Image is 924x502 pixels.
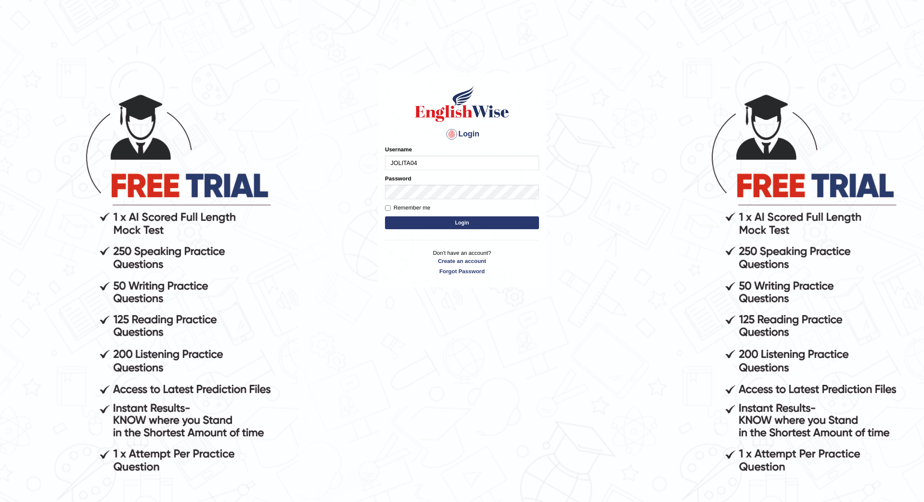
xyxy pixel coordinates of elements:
img: Logo of English Wise sign in for intelligent practice with AI [413,85,511,123]
a: Create an account [385,257,539,265]
label: Username [385,145,412,154]
h4: Login [385,127,539,141]
button: Login [385,216,539,229]
a: Forgot Password [385,267,539,275]
label: Remember me [385,204,430,212]
input: Remember me [385,205,391,211]
label: Password [385,174,411,183]
p: Don't have an account? [385,249,539,275]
